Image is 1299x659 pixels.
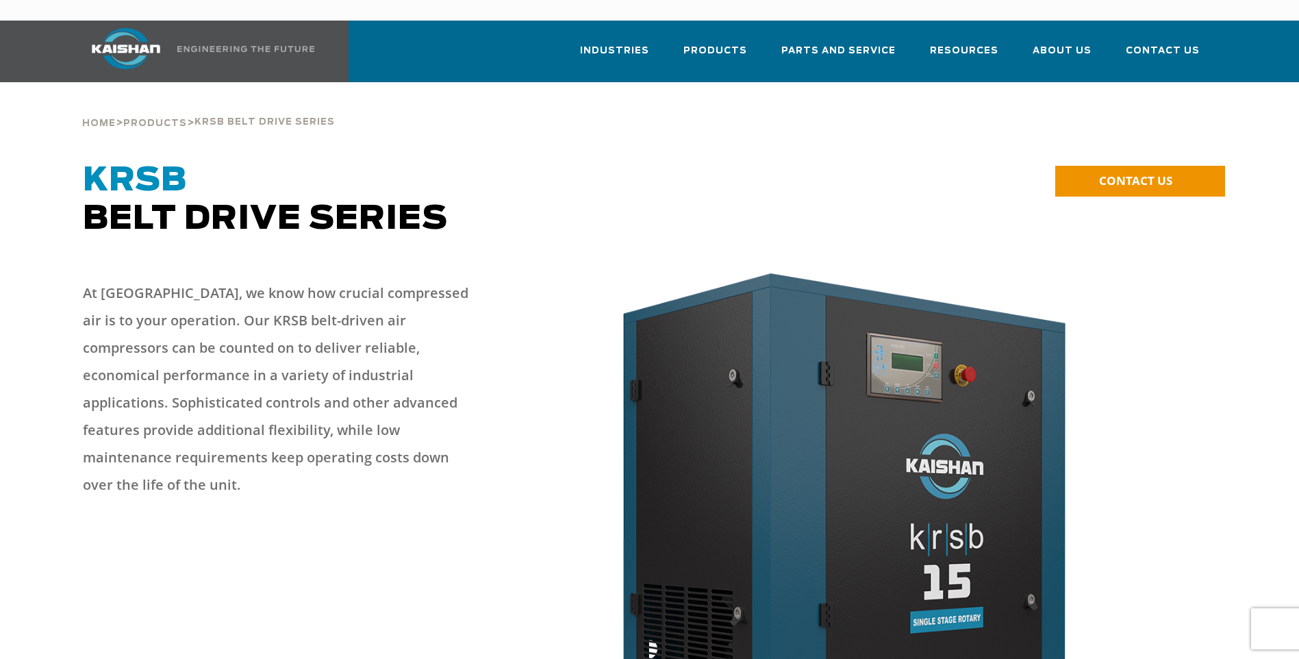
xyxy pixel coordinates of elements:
[75,28,177,69] img: kaishan logo
[82,119,116,128] span: Home
[83,164,187,197] span: KRSB
[1055,166,1225,197] a: CONTACT US
[1126,33,1200,79] a: Contact Us
[177,46,314,52] img: Engineering the future
[194,118,335,127] span: krsb belt drive series
[1126,43,1200,59] span: Contact Us
[1033,33,1092,79] a: About Us
[930,43,998,59] span: Resources
[82,82,335,134] div: > >
[580,43,649,59] span: Industries
[1033,43,1092,59] span: About Us
[75,21,317,82] a: Kaishan USA
[1099,173,1172,188] span: CONTACT US
[683,33,747,79] a: Products
[781,43,896,59] span: Parts and Service
[781,33,896,79] a: Parts and Service
[930,33,998,79] a: Resources
[83,279,480,499] p: At [GEOGRAPHIC_DATA], we know how crucial compressed air is to your operation. Our KRSB belt-driv...
[580,33,649,79] a: Industries
[82,116,116,129] a: Home
[83,164,448,236] span: Belt Drive Series
[123,119,187,128] span: Products
[683,43,747,59] span: Products
[123,116,187,129] a: Products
